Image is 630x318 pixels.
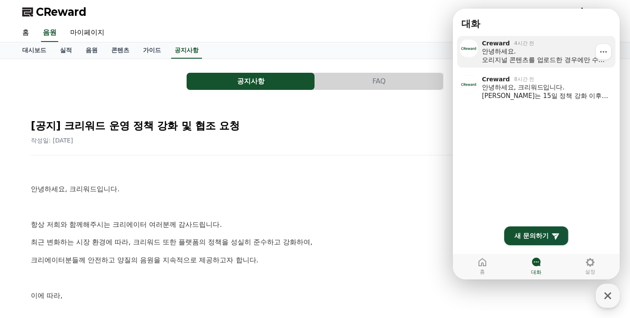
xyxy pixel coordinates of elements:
a: 콘텐츠 [104,42,136,59]
iframe: Channel chat [453,9,620,279]
a: 마이페이지 [63,24,111,42]
button: 공지사항 [187,73,315,90]
a: 실적 [53,42,79,59]
span: CReward [36,5,86,19]
a: 음원 [79,42,104,59]
p: 이에 따라, [31,290,599,301]
h2: [공지] 크리워드 운영 정책 강화 및 협조 요청 [31,119,599,133]
a: 공지사항 [171,42,202,59]
p: 항상 저희와 함께해주시는 크리에이터 여러분께 감사드립니다. [31,219,599,230]
a: 대시보드 [15,42,53,59]
a: 가이드 [136,42,168,59]
span: 작성일: [DATE] [31,137,73,144]
p: 안녕하세요, 크리워드입니다. [31,184,599,195]
a: 음원 [41,24,58,42]
button: FAQ [315,73,443,90]
a: 홈 [15,24,36,42]
a: CReward [22,5,86,19]
p: 최근 변화하는 시장 환경에 따라, 크리워드 또한 플랫폼의 정책을 성실히 준수하고 강화하여, [31,237,599,248]
p: 크리에이터분들께 안전하고 양질의 음원을 지속적으로 제공하고자 합니다. [31,255,599,266]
